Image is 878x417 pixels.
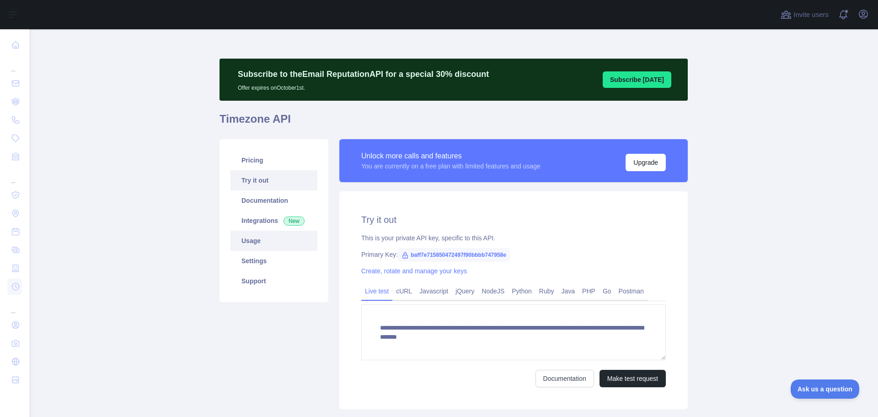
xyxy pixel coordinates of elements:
[219,112,688,134] h1: Timezone API
[535,284,558,298] a: Ruby
[7,167,22,185] div: ...
[7,297,22,315] div: ...
[603,71,671,88] button: Subscribe [DATE]
[478,284,508,298] a: NodeJS
[361,250,666,259] div: Primary Key:
[600,370,666,387] button: Make test request
[626,154,666,171] button: Upgrade
[230,190,317,211] a: Documentation
[361,151,541,162] div: Unlock more calls and features
[535,370,594,387] a: Documentation
[508,284,535,298] a: Python
[238,68,489,81] p: Subscribe to the Email Reputation API for a special 30 % discount
[361,267,467,275] a: Create, rotate and manage your keys
[230,211,317,231] a: Integrations New
[793,10,829,20] span: Invite users
[230,271,317,291] a: Support
[230,251,317,271] a: Settings
[599,284,615,298] a: Go
[558,284,579,298] a: Java
[779,7,830,22] button: Invite users
[361,213,666,226] h2: Try it out
[615,284,648,298] a: Postman
[284,217,305,226] span: New
[416,284,452,298] a: Javascript
[230,170,317,190] a: Try it out
[361,162,541,171] div: You are currently on a free plan with limited features and usage
[791,379,860,399] iframe: Toggle Customer Support
[230,150,317,170] a: Pricing
[238,81,489,92] p: Offer expires on October 1st.
[578,284,599,298] a: PHP
[392,284,416,298] a: cURL
[361,233,666,243] div: This is your private API key, specific to this API.
[230,231,317,251] a: Usage
[7,55,22,73] div: ...
[452,284,478,298] a: jQuery
[398,248,510,262] span: baff7e715850472497f90bbbb747958e
[361,284,392,298] a: Live test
